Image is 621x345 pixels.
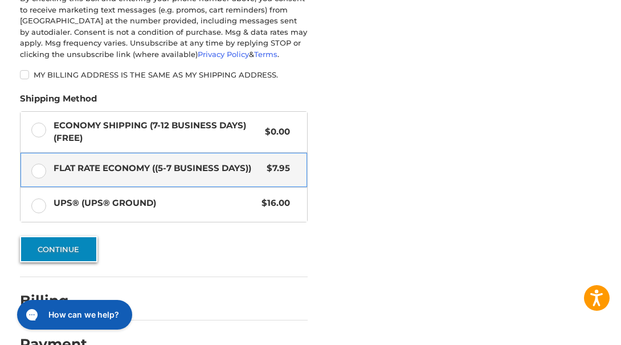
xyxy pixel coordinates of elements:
[20,236,97,262] button: Continue
[260,125,291,139] span: $0.00
[54,197,256,210] span: UPS® (UPS® Ground)
[262,162,291,175] span: $7.95
[198,50,249,59] a: Privacy Policy
[11,296,135,334] iframe: Gorgias live chat messenger
[20,92,97,111] legend: Shipping Method
[54,119,260,145] span: Economy Shipping (7-12 Business Days) (Free)
[54,162,262,175] span: Flat Rate Economy ((5-7 Business Days))
[20,70,308,79] label: My billing address is the same as my shipping address.
[20,292,87,310] h2: Billing
[254,50,277,59] a: Terms
[256,197,291,210] span: $16.00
